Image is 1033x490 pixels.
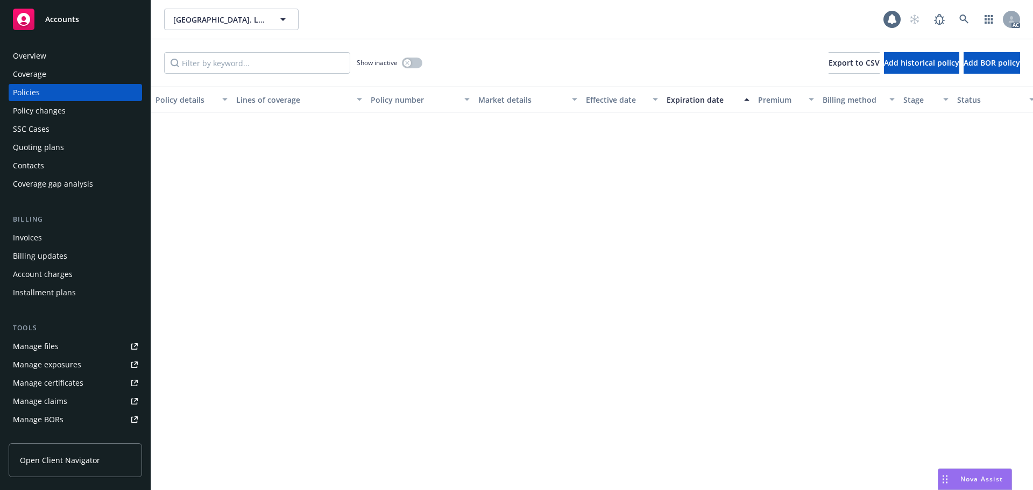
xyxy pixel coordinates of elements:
[938,468,1012,490] button: Nova Assist
[9,139,142,156] a: Quoting plans
[164,9,299,30] button: [GEOGRAPHIC_DATA]. LLC
[9,374,142,392] a: Manage certificates
[9,120,142,138] a: SSC Cases
[884,52,959,74] button: Add historical policy
[582,87,662,112] button: Effective date
[662,87,754,112] button: Expiration date
[474,87,582,112] button: Market details
[13,266,73,283] div: Account charges
[173,14,266,25] span: [GEOGRAPHIC_DATA]. LLC
[904,9,925,30] a: Start snowing
[903,94,937,105] div: Stage
[13,139,64,156] div: Quoting plans
[884,58,959,68] span: Add historical policy
[13,157,44,174] div: Contacts
[9,4,142,34] a: Accounts
[13,47,46,65] div: Overview
[929,9,950,30] a: Report a Bug
[9,393,142,410] a: Manage claims
[829,52,880,74] button: Export to CSV
[978,9,1000,30] a: Switch app
[754,87,818,112] button: Premium
[758,94,802,105] div: Premium
[823,94,883,105] div: Billing method
[13,374,83,392] div: Manage certificates
[9,338,142,355] a: Manage files
[478,94,565,105] div: Market details
[960,474,1003,484] span: Nova Assist
[371,94,458,105] div: Policy number
[13,102,66,119] div: Policy changes
[964,52,1020,74] button: Add BOR policy
[164,52,350,74] input: Filter by keyword...
[236,94,350,105] div: Lines of coverage
[155,94,216,105] div: Policy details
[9,266,142,283] a: Account charges
[20,455,100,466] span: Open Client Navigator
[9,284,142,301] a: Installment plans
[829,58,880,68] span: Export to CSV
[13,356,81,373] div: Manage exposures
[13,338,59,355] div: Manage files
[366,87,474,112] button: Policy number
[151,87,232,112] button: Policy details
[13,66,46,83] div: Coverage
[818,87,899,112] button: Billing method
[9,102,142,119] a: Policy changes
[938,469,952,489] div: Drag to move
[9,47,142,65] a: Overview
[13,175,93,193] div: Coverage gap analysis
[9,175,142,193] a: Coverage gap analysis
[964,58,1020,68] span: Add BOR policy
[13,120,49,138] div: SSC Cases
[45,15,79,24] span: Accounts
[357,58,398,67] span: Show inactive
[9,429,142,446] a: Summary of insurance
[667,94,738,105] div: Expiration date
[13,284,76,301] div: Installment plans
[9,411,142,428] a: Manage BORs
[9,356,142,373] a: Manage exposures
[9,214,142,225] div: Billing
[586,94,646,105] div: Effective date
[9,84,142,101] a: Policies
[13,84,40,101] div: Policies
[13,411,63,428] div: Manage BORs
[232,87,366,112] button: Lines of coverage
[9,323,142,333] div: Tools
[899,87,953,112] button: Stage
[13,229,42,246] div: Invoices
[9,157,142,174] a: Contacts
[957,94,1023,105] div: Status
[9,229,142,246] a: Invoices
[13,393,67,410] div: Manage claims
[9,66,142,83] a: Coverage
[953,9,975,30] a: Search
[13,247,67,265] div: Billing updates
[9,247,142,265] a: Billing updates
[13,429,95,446] div: Summary of insurance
